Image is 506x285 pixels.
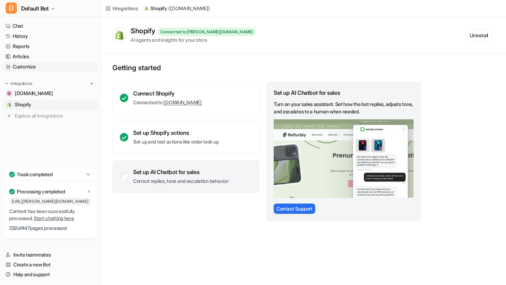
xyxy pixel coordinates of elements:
div: Connect Shopify [133,90,202,97]
div: Set up AI Chatbot for sales [274,89,414,96]
a: Explore all integrations [3,111,98,121]
img: zendesk email draft [274,119,414,198]
a: Articles [3,52,98,61]
button: Integrations [3,80,34,87]
p: Correct replies, tone and escalation behavior [133,178,228,185]
a: Integrations [105,5,138,12]
img: Shopify icon [144,7,148,10]
img: explore all integrations [6,112,13,119]
p: ( [DOMAIN_NAME] ) [168,5,210,12]
p: Turn on your sales assistant. Set how the bot replies, adjusts tone, and escalates to a human whe... [274,100,414,115]
button: Uninstall [466,29,492,41]
span: [URL][PERSON_NAME][DOMAIN_NAME] [9,198,91,205]
button: Contact Support [274,204,315,214]
div: Set up AI Chatbot for sales [133,168,228,175]
p: Getting started [112,64,422,72]
span: Shopify [15,101,31,108]
span: [DOMAIN_NAME] [15,90,53,97]
img: Shopify [7,102,11,107]
div: Shopify [131,27,158,35]
span: Explore all integrations [15,110,95,121]
img: Shopify [115,30,124,40]
div: Set up Shopify actions [133,129,219,136]
a: Customize [3,62,98,72]
a: Chat [3,21,98,31]
p: 292 of 447 pages processed [9,225,92,232]
a: Shopify iconShopify([DOMAIN_NAME]) [143,5,210,12]
div: Connected to [PERSON_NAME][DOMAIN_NAME] [158,28,255,36]
a: [DOMAIN_NAME] [163,99,201,105]
div: Integrations [112,5,138,12]
span: Default Bot [21,4,49,13]
div: AI agents and insights for your store [131,36,255,44]
p: Integrations [11,81,32,86]
p: Set up and test actions like order look up [133,138,219,145]
p: Connected to [133,99,202,106]
img: www.antoinetteferwerda.com.au [7,91,11,95]
a: Create a new Bot [3,260,98,270]
a: Reports [3,41,98,51]
span: / [140,5,142,12]
a: www.antoinetteferwerda.com.au[DOMAIN_NAME] [3,88,98,98]
p: Content has been successfully processed. [9,208,92,222]
a: History [3,31,98,41]
img: expand menu [4,81,9,86]
a: Help and support [3,270,98,279]
p: 1 task completed [17,171,53,178]
p: Shopify [150,5,167,12]
a: ShopifyShopify [3,100,98,110]
a: Start chatting here [34,215,74,221]
p: Processing completed [17,188,65,195]
img: menu_add.svg [89,81,94,86]
a: Invite teammates [3,250,98,260]
span: D [6,2,17,14]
